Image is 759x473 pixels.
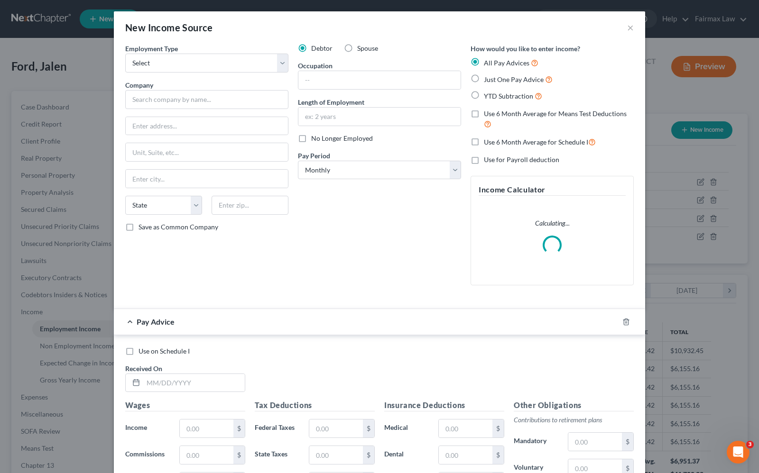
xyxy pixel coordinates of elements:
[255,400,375,411] h5: Tax Deductions
[298,108,461,126] input: ex: 2 years
[622,433,633,451] div: $
[363,446,374,464] div: $
[471,44,580,54] label: How would you like to enter income?
[212,196,288,215] input: Enter zip...
[357,44,378,52] span: Spouse
[479,218,626,228] p: Calculating...
[627,22,634,33] button: ×
[125,21,213,34] div: New Income Source
[363,419,374,437] div: $
[492,446,504,464] div: $
[309,446,363,464] input: 0.00
[484,109,627,118] span: Use 6 Month Average for Means Test Deductions
[125,400,245,411] h5: Wages
[379,446,434,464] label: Dental
[484,138,588,146] span: Use 6 Month Average for Schedule I
[125,90,288,109] input: Search company by name...
[180,419,233,437] input: 0.00
[125,81,153,89] span: Company
[492,419,504,437] div: $
[298,71,461,89] input: --
[509,432,563,451] label: Mandatory
[298,152,330,160] span: Pay Period
[484,92,533,100] span: YTD Subtraction
[484,155,559,164] span: Use for Payroll deduction
[479,184,626,196] h5: Income Calculator
[568,433,622,451] input: 0.00
[727,441,750,464] iframe: Intercom live chat
[126,117,288,135] input: Enter address...
[439,419,492,437] input: 0.00
[439,446,492,464] input: 0.00
[125,423,147,431] span: Income
[384,400,504,411] h5: Insurance Deductions
[120,446,175,464] label: Commissions
[233,419,245,437] div: $
[298,61,333,71] label: Occupation
[311,134,373,142] span: No Longer Employed
[746,441,754,448] span: 3
[180,446,233,464] input: 0.00
[137,317,175,326] span: Pay Advice
[311,44,333,52] span: Debtor
[250,446,304,464] label: State Taxes
[233,446,245,464] div: $
[126,170,288,188] input: Enter city...
[250,419,304,438] label: Federal Taxes
[143,374,245,392] input: MM/DD/YYYY
[484,59,529,67] span: All Pay Advices
[126,143,288,161] input: Unit, Suite, etc...
[514,400,634,411] h5: Other Obligations
[484,75,544,83] span: Just One Pay Advice
[125,364,162,373] span: Received On
[139,347,190,355] span: Use on Schedule I
[514,415,634,425] p: Contributions to retirement plans
[125,45,178,53] span: Employment Type
[309,419,363,437] input: 0.00
[298,97,364,107] label: Length of Employment
[139,223,218,231] span: Save as Common Company
[379,419,434,438] label: Medical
